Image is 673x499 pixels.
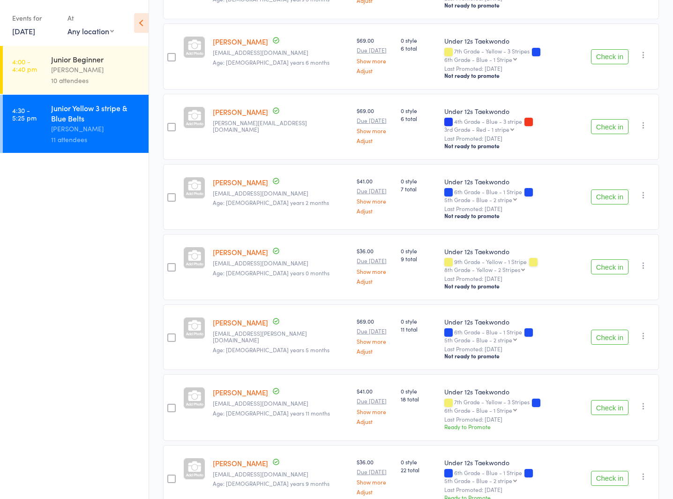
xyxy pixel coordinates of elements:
div: 10 attendees [51,75,141,86]
div: 6th Grade - Blue - 1 Stripe [444,469,583,484]
div: $69.00 [357,36,393,73]
a: [PERSON_NAME] [213,458,268,468]
div: Not ready to promote [444,352,583,360]
span: 0 style [401,387,436,395]
div: [PERSON_NAME] [51,64,141,75]
a: Adjust [357,208,393,214]
small: Last Promoted: [DATE] [444,486,583,493]
span: Age: [DEMOGRAPHIC_DATA] years 5 months [213,346,329,354]
button: Check in [591,471,628,486]
div: Not ready to promote [444,72,583,79]
small: Last Promoted: [DATE] [444,135,583,142]
div: Events for [12,10,58,26]
a: Adjust [357,278,393,284]
div: 5th Grade - Blue - 2 stripe [444,477,512,484]
a: Show more [357,198,393,204]
a: Adjust [357,137,393,144]
small: Last Promoted: [DATE] [444,275,583,282]
a: 4:30 -5:25 pmJunior Yellow 3 stripe & Blue Belts[PERSON_NAME]11 attendees [3,95,149,153]
span: 11 total [401,325,436,333]
button: Check in [591,330,628,345]
small: mariosalk@hotmail.com [213,400,349,407]
small: Due [DATE] [357,47,393,53]
small: Last Promoted: [DATE] [444,346,583,352]
span: 7 total [401,185,436,193]
button: Check in [591,259,628,274]
small: Due [DATE] [357,328,393,334]
span: 0 style [401,247,436,255]
a: [PERSON_NAME] [213,387,268,397]
a: 4:00 -4:40 pmJunior Beginner[PERSON_NAME]10 attendees [3,46,149,94]
button: Check in [591,189,628,204]
span: Age: [DEMOGRAPHIC_DATA] years 0 months [213,269,329,277]
div: Under 12s Taekwondo [444,247,583,256]
div: 11 attendees [51,134,141,145]
div: Under 12s Taekwondo [444,458,583,467]
a: [PERSON_NAME] [213,177,268,187]
div: 3rd Grade - Red - 1 stripe [444,126,509,132]
a: [PERSON_NAME] [213,107,268,117]
div: Not ready to promote [444,1,583,9]
small: Due [DATE] [357,188,393,194]
small: Due [DATE] [357,398,393,404]
div: Ready to Promote [444,423,583,431]
div: Under 12s Taekwondo [444,106,583,116]
span: 18 total [401,395,436,403]
small: Due [DATE] [357,469,393,475]
div: 9th Grade - Yellow - 1 Stripe [444,258,583,272]
span: 6 total [401,114,436,122]
a: Adjust [357,418,393,424]
div: 6th Grade - Blue - 1 Stripe [444,56,512,62]
a: Show more [357,58,393,64]
small: Lauren.kermeen@live.com.au [213,330,349,344]
div: 4th Grade - Blue - 3 stripe [444,118,583,132]
small: Last Promoted: [DATE] [444,416,583,423]
span: 0 style [401,317,436,325]
small: madacus@gmail.com [213,49,349,56]
div: 6th Grade - Blue - 1 Stripe [444,329,583,343]
div: $69.00 [357,106,393,144]
div: 8th Grade - Yellow - 2 Stripes [444,266,520,272]
span: 22 total [401,466,436,474]
div: 5th Grade - Blue - 2 stripe [444,197,512,203]
span: 0 style [401,106,436,114]
a: Show more [357,128,393,134]
time: 4:30 - 5:25 pm [12,106,37,121]
span: 0 style [401,458,436,466]
small: Last Promoted: [DATE] [444,205,583,212]
a: Show more [357,268,393,274]
small: seyoungchong@gmail.com [213,260,349,266]
div: 5th Grade - Blue - 2 stripe [444,337,512,343]
div: 6th Grade - Blue - 1 Stripe [444,189,583,203]
a: [PERSON_NAME] [213,247,268,257]
small: Due [DATE] [357,117,393,124]
div: 6th Grade - Blue - 1 Stripe [444,407,512,413]
span: 0 style [401,36,436,44]
span: 0 style [401,177,436,185]
a: [PERSON_NAME] [213,318,268,327]
small: sardonyx09@hotmail.com [213,471,349,477]
div: Under 12s Taekwondo [444,177,583,186]
div: Junior Beginner [51,54,141,64]
small: Last Promoted: [DATE] [444,65,583,72]
button: Check in [591,400,628,415]
small: susan.naidu@yahoo.com.au [213,120,349,133]
a: Adjust [357,68,393,74]
div: Not ready to promote [444,212,583,219]
a: Show more [357,408,393,415]
div: Any location [67,26,114,36]
div: Under 12s Taekwondo [444,36,583,45]
div: At [67,10,114,26]
div: Under 12s Taekwondo [444,317,583,326]
div: Junior Yellow 3 stripe & Blue Belts [51,103,141,123]
a: Adjust [357,348,393,354]
span: Age: [DEMOGRAPHIC_DATA] years 2 months [213,198,329,206]
span: 9 total [401,255,436,263]
small: Due [DATE] [357,257,393,264]
div: Under 12s Taekwondo [444,387,583,396]
a: [PERSON_NAME] [213,37,268,46]
button: Check in [591,49,628,64]
span: Age: [DEMOGRAPHIC_DATA] years 6 months [213,58,329,66]
a: Show more [357,479,393,485]
div: 7th Grade - Yellow - 3 Stripes [444,399,583,413]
